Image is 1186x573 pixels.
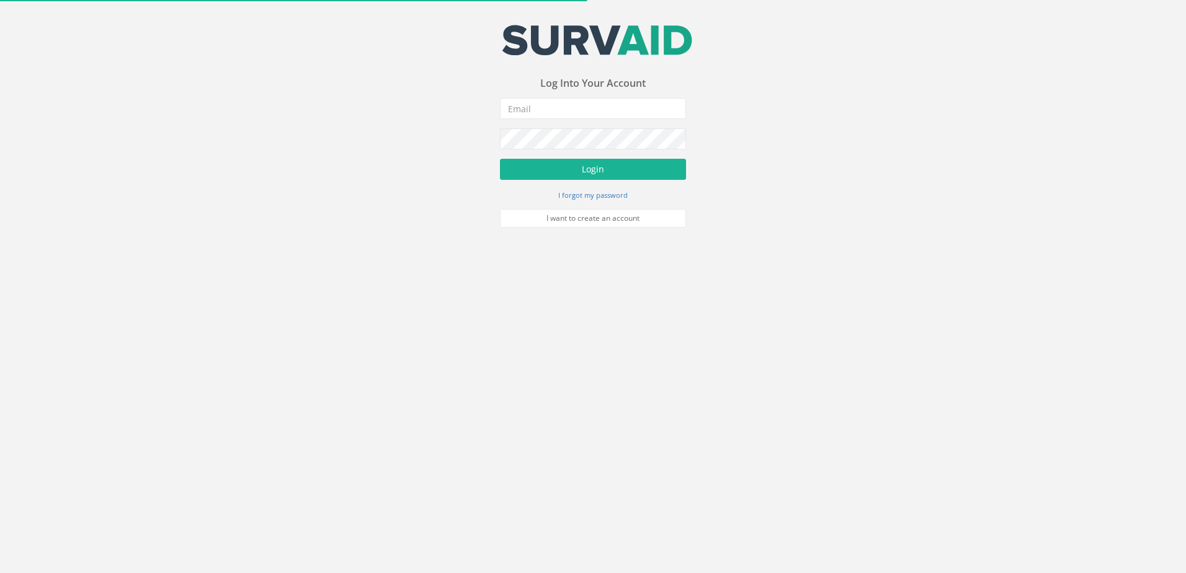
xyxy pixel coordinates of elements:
[558,190,628,200] small: I forgot my password
[500,159,686,180] button: Login
[558,189,628,200] a: I forgot my password
[500,98,686,119] input: Email
[500,78,686,89] h3: Log Into Your Account
[500,209,686,228] a: I want to create an account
